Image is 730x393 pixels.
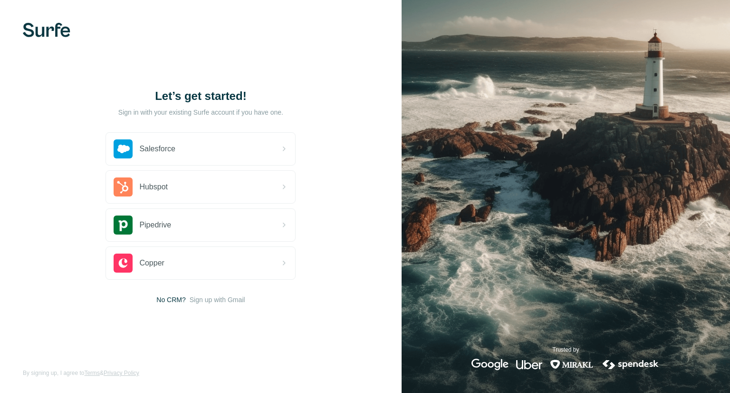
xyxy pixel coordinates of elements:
[118,108,283,117] p: Sign in with your existing Surfe account if you have one.
[516,359,542,370] img: uber's logo
[139,219,171,231] span: Pipedrive
[114,139,133,158] img: salesforce's logo
[601,359,660,370] img: spendesk's logo
[552,345,579,354] p: Trusted by
[471,359,509,370] img: google's logo
[23,369,139,377] span: By signing up, I agree to &
[114,177,133,196] img: hubspot's logo
[104,370,139,376] a: Privacy Policy
[84,370,100,376] a: Terms
[190,295,245,305] button: Sign up with Gmail
[114,254,133,273] img: copper's logo
[550,359,594,370] img: mirakl's logo
[139,257,164,269] span: Copper
[139,143,175,155] span: Salesforce
[139,181,168,193] span: Hubspot
[114,216,133,235] img: pipedrive's logo
[23,23,70,37] img: Surfe's logo
[106,88,296,104] h1: Let’s get started!
[156,295,185,305] span: No CRM?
